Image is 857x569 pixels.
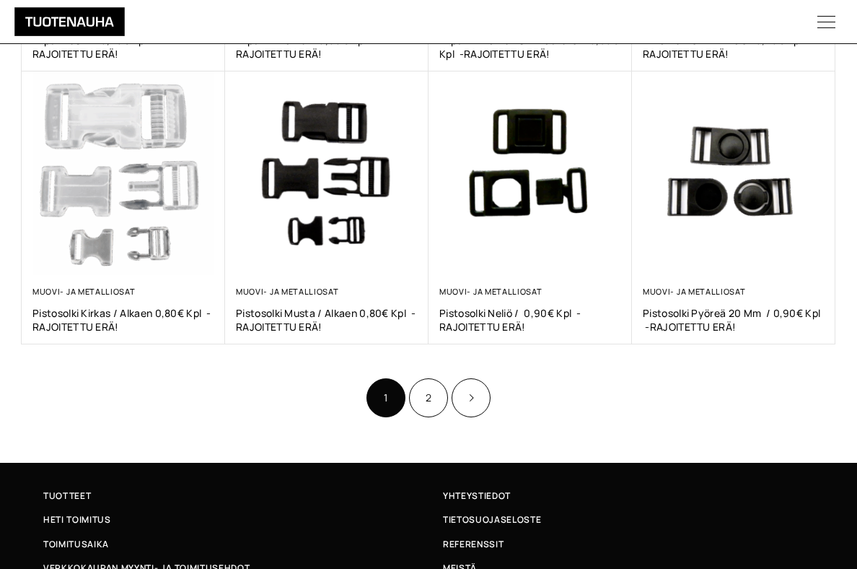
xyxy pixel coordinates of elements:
[43,488,91,503] span: Tuotteet
[366,378,405,417] span: Sivu 1
[443,512,541,527] span: Tietosuojaseloste
[32,306,214,334] a: Pistosolki kirkas / alkaen 0,80€ kpl -RAJOITETTU ERÄ!
[439,33,621,61] a: Klipsit Niklattu korttitaskulle / 0,80€ kpl -RAJOITETTU ERÄ!
[236,306,418,334] a: Pistosolki musta / alkaen 0,80€ kpl -RAJOITETTU ERÄ!
[409,378,448,417] a: Sivu 2
[443,537,504,552] span: Referenssit
[236,33,418,61] a: Klipsit Niklattu / 0,60€ kpl -RAJOITETTU ERÄ!
[43,537,109,552] span: Toimitusaika
[43,512,428,527] a: Heti toimitus
[32,286,135,297] a: Muovi- ja metalliosat
[443,488,511,503] span: Yhteystiedot
[439,306,621,334] a: Pistosolki Neliö / 0,90€ kpl -RAJOITETTU ERÄ!
[643,33,825,61] a: Niklattu helmi / alkaen 0,20€ kpl -RAJOITETTU ERÄ!
[443,537,828,552] a: Referenssit
[43,512,111,527] span: Heti toimitus
[443,488,828,503] a: Yhteystiedot
[32,33,214,61] a: Klipsi Muovi / 0,40€ kpl -RAJOITETTU ERÄ!
[643,286,745,297] a: Muovi- ja metalliosat
[439,286,542,297] a: Muovi- ja metalliosat
[43,537,428,552] a: Toimitusaika
[643,306,825,334] a: Pistosolki Pyöreä 20 mm / 0,90€ kpl -RAJOITETTU ERÄ!
[443,512,828,527] a: Tietosuojaseloste
[14,7,125,36] img: Tuotenauha Oy
[236,286,338,297] a: Muovi- ja metalliosat
[22,377,835,420] nav: Product Pagination
[43,488,428,503] a: Tuotteet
